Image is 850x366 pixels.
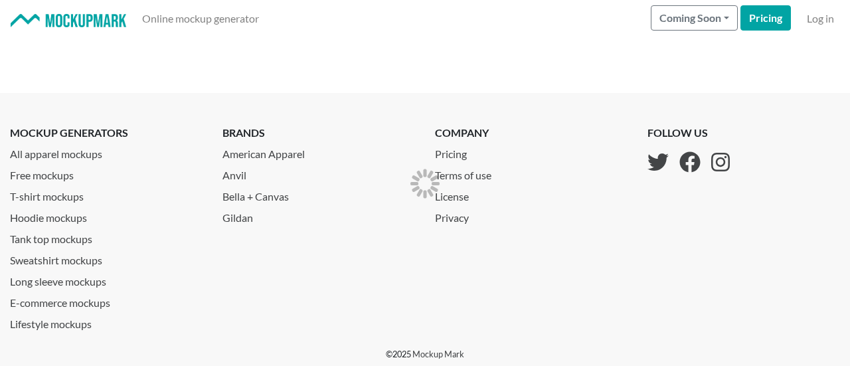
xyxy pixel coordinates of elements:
[435,125,502,141] p: company
[651,5,738,31] button: Coming Soon
[386,348,464,361] p: © 2025
[412,349,464,359] a: Mockup Mark
[137,5,264,32] a: Online mockup generator
[10,290,203,311] a: E-commerce mockups
[647,125,730,141] p: follow us
[10,205,203,226] a: Hoodie mockups
[10,226,203,247] a: Tank top mockups
[802,5,839,32] a: Log in
[10,268,203,290] a: Long sleeve mockups
[435,183,502,205] a: License
[10,183,203,205] a: T-shirt mockups
[10,247,203,268] a: Sweatshirt mockups
[10,125,203,141] p: mockup generators
[222,205,415,226] a: Gildan
[222,141,415,162] a: American Apparel
[222,162,415,183] a: Anvil
[222,183,415,205] a: Bella + Canvas
[222,125,415,141] p: brands
[435,162,502,183] a: Terms of use
[10,141,203,162] a: All apparel mockups
[10,162,203,183] a: Free mockups
[435,205,502,226] a: Privacy
[10,311,203,332] a: Lifestyle mockups
[11,14,126,28] img: Mockup Mark
[435,141,502,162] a: Pricing
[740,5,791,31] a: Pricing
